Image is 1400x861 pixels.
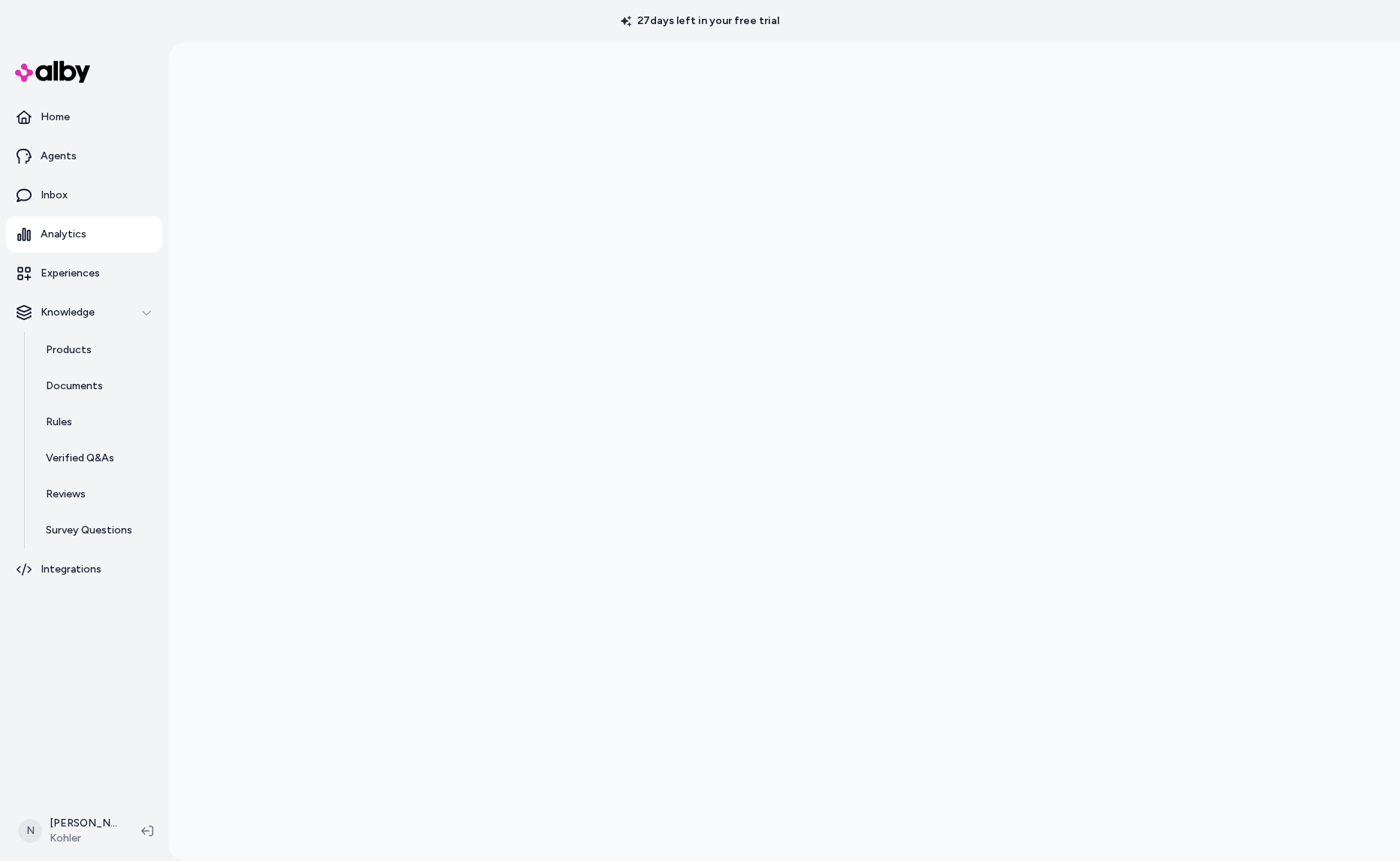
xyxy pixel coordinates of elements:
[41,188,68,203] p: Inbox
[31,332,162,368] a: Products
[31,440,162,476] a: Verified Q&As
[31,512,162,548] a: Survey Questions
[50,816,117,831] p: [PERSON_NAME]
[6,216,162,252] a: Analytics
[31,476,162,512] a: Reviews
[41,562,101,577] p: Integrations
[15,61,90,83] img: alby Logo
[41,149,77,164] p: Agents
[6,138,162,174] a: Agents
[46,523,132,538] p: Survey Questions
[6,551,162,588] a: Integrations
[46,415,72,430] p: Rules
[41,305,95,320] p: Knowledge
[18,819,42,843] span: N
[41,110,70,125] p: Home
[46,487,86,502] p: Reviews
[46,379,103,394] p: Documents
[9,807,129,855] button: N[PERSON_NAME]Kohler
[50,831,117,846] span: Kohler
[6,255,162,292] a: Experiences
[31,404,162,440] a: Rules
[41,227,86,242] p: Analytics
[6,177,162,213] a: Inbox
[6,99,162,135] a: Home
[41,266,100,281] p: Experiences
[6,295,162,331] button: Knowledge
[31,368,162,404] a: Documents
[46,343,92,358] p: Products
[612,14,788,29] p: 27 days left in your free trial
[46,451,114,466] p: Verified Q&As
